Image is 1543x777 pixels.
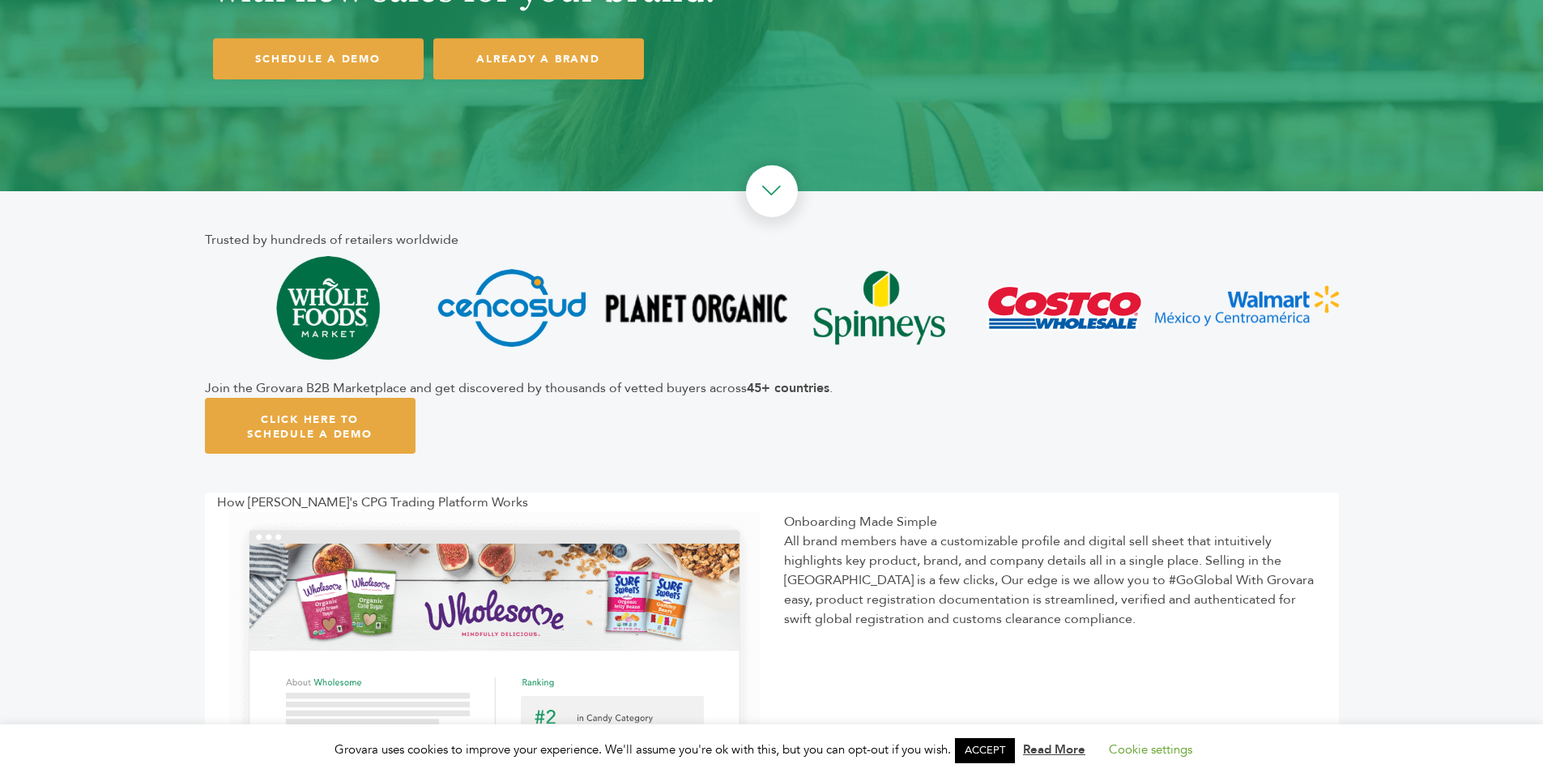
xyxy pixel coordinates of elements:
a: ACCEPT [955,738,1015,763]
span: Grovara uses cookies to improve your experience. We'll assume you're ok with this, but you can op... [335,741,1208,758]
div: Join the Grovara B2B Marketplace and get discovered by thousands of vetted buyers across . [205,378,1339,398]
a: ALREADY A BRAND [433,38,644,79]
div: Onboarding Made Simple [784,512,1315,532]
div: How [PERSON_NAME]'s CPG Trading Platform Works [205,493,1339,512]
a: Click Here To Schedule A Demo [205,398,416,454]
div: Trusted by hundreds of retailers worldwide [205,230,1339,250]
b: 45+ countries [747,379,829,397]
a: Read More [1023,741,1085,758]
a: SCHEDULE A DEMO [213,38,424,79]
a: Cookie settings [1109,741,1192,758]
div: All brand members have a customizable profile and digital sell sheet that intuitively highlights ... [784,532,1315,629]
span: Click Here To Schedule A Demo [247,412,373,442]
